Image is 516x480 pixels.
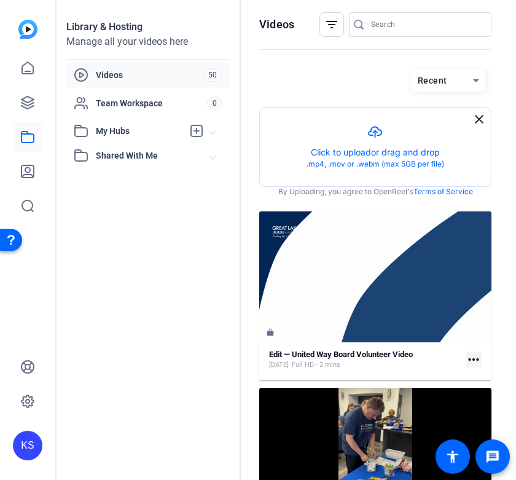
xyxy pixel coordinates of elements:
mat-icon: accessibility [445,449,460,464]
div: Manage all your videos here [66,34,230,49]
div: KS [13,431,42,460]
span: 50 [203,68,222,82]
span: Shared With Me [96,149,210,162]
mat-expansion-panel-header: My Hubs [66,119,230,143]
mat-icon: close [472,112,487,127]
h1: Videos [259,17,294,32]
a: Edit — United Way Board Volunteer Video[DATE]Full HD - 2 mins [269,350,461,370]
mat-icon: filter_list [324,17,339,32]
strong: Edit — United Way Board Volunteer Video [269,350,413,359]
span: Team Workspace [96,97,207,109]
span: Full HD - 2 mins [292,360,340,370]
div: Library & Hosting [66,20,230,34]
span: Recent [418,76,447,85]
span: My Hubs [96,125,183,138]
span: 0 [207,96,222,110]
mat-expansion-panel-header: Shared With Me [66,143,230,168]
span: [DATE] [269,360,289,370]
img: blue-gradient.svg [18,20,37,39]
input: Search [371,17,482,32]
span: Videos [96,69,203,81]
a: Terms of Service [413,186,473,197]
mat-icon: message [485,449,500,464]
mat-icon: more_horiz [466,352,482,368]
div: By Uploading, you agree to OpenReel's [260,186,491,197]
